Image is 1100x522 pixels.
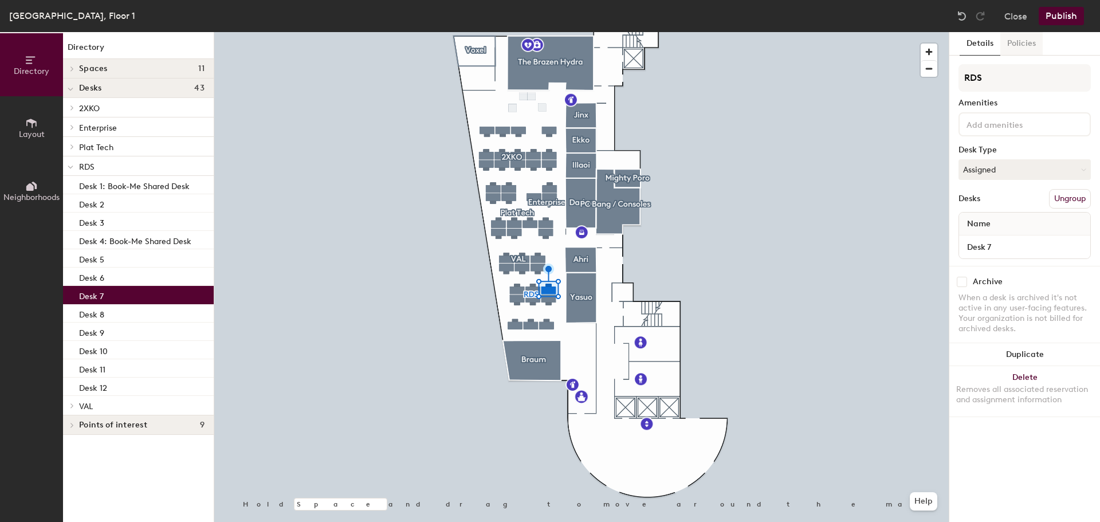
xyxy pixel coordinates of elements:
[964,117,1067,131] input: Add amenities
[14,66,49,76] span: Directory
[79,162,95,172] span: RDS
[79,252,104,265] p: Desk 5
[79,288,104,301] p: Desk 7
[79,197,104,210] p: Desk 2
[79,421,147,430] span: Points of interest
[79,104,100,113] span: 2XKO
[79,343,108,356] p: Desk 10
[3,193,60,202] span: Neighborhoods
[79,362,105,375] p: Desk 11
[958,194,980,203] div: Desks
[79,402,93,411] span: VAL
[79,215,104,228] p: Desk 3
[79,380,107,393] p: Desk 12
[961,239,1088,255] input: Unnamed desk
[958,159,1091,180] button: Assigned
[79,178,190,191] p: Desk 1: Book-Me Shared Desk
[956,384,1093,405] div: Removes all associated reservation and assignment information
[1039,7,1084,25] button: Publish
[975,10,986,22] img: Redo
[79,123,117,133] span: Enterprise
[960,32,1000,56] button: Details
[961,214,996,234] span: Name
[949,343,1100,366] button: Duplicate
[958,99,1091,108] div: Amenities
[200,421,205,430] span: 9
[1004,7,1027,25] button: Close
[63,41,214,59] h1: Directory
[956,10,968,22] img: Undo
[79,325,104,338] p: Desk 9
[910,492,937,511] button: Help
[79,143,113,152] span: Plat Tech
[79,233,191,246] p: Desk 4: Book-Me Shared Desk
[79,270,104,283] p: Desk 6
[79,64,108,73] span: Spaces
[958,146,1091,155] div: Desk Type
[958,293,1091,334] div: When a desk is archived it's not active in any user-facing features. Your organization is not bil...
[973,277,1003,286] div: Archive
[9,9,135,23] div: [GEOGRAPHIC_DATA], Floor 1
[79,307,104,320] p: Desk 8
[19,129,45,139] span: Layout
[949,366,1100,417] button: DeleteRemoves all associated reservation and assignment information
[1049,189,1091,209] button: Ungroup
[198,64,205,73] span: 11
[1000,32,1043,56] button: Policies
[79,84,101,93] span: Desks
[194,84,205,93] span: 43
